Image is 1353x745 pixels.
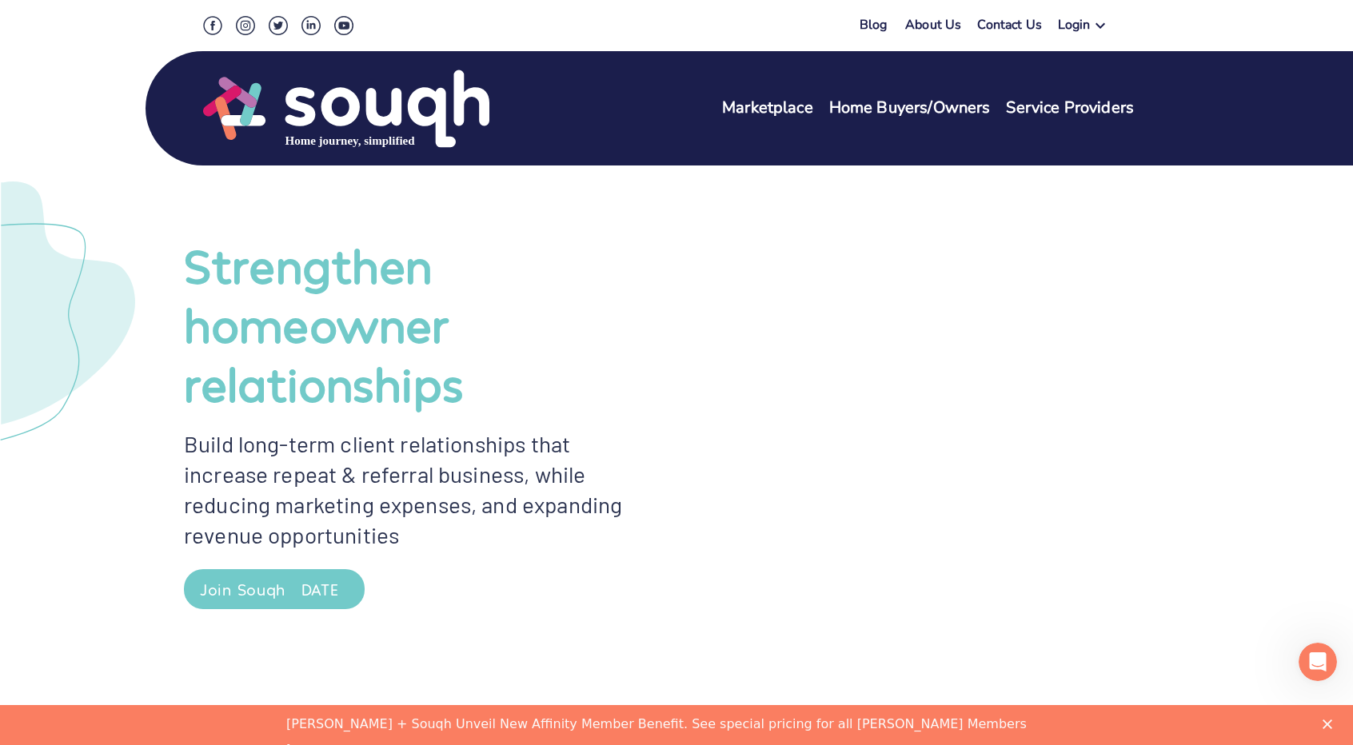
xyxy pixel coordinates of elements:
[184,428,676,550] div: Build long-term client relationships that increase repeat & referral business, while reducing mar...
[269,16,288,35] img: Twitter Social Icon
[829,97,991,120] a: Home Buyers/Owners
[203,16,222,35] img: Facebook Social Icon
[236,16,255,35] img: Instagram Social Icon
[1058,16,1091,39] div: Login
[594,698,1169,736] div: Souqh is increasing opportunities for:
[334,16,353,35] img: Youtube Social Icon
[722,97,813,120] a: Marketplace
[301,16,321,35] img: LinkedIn Social Icon
[184,698,526,736] div: What is Souqh?
[184,569,365,609] button: Join Souqh [DATE]
[286,37,319,54] a: here
[184,235,676,412] div: Strengthen homeowner relationships
[905,16,961,39] a: About Us
[286,11,1027,27] div: [PERSON_NAME] + Souqh Unveil New Affinity Member Benefit. See special pricing for all [PERSON_NAM...
[860,16,888,34] a: Blog
[703,239,1143,544] iframe: Souqh: The Ultimate Realtor Collaboration Platform for Seamless Homeowner Journeys!
[203,68,489,149] img: Souqh Logo
[977,16,1042,39] a: Contact Us
[1006,97,1134,120] a: Service Providers
[200,576,349,604] div: Join Souqh [DATE]
[1323,14,1339,24] div: Close
[1299,643,1337,681] iframe: Intercom live chat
